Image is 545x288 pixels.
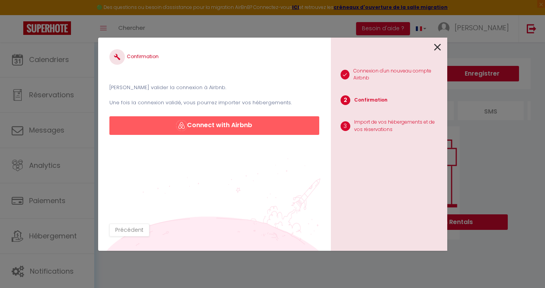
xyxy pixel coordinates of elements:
span: 2 [341,95,350,105]
p: Confirmation [354,97,388,104]
h4: Confirmation [109,49,319,65]
button: Précédent [109,224,149,237]
p: Une fois la connexion validé, vous pourrez importer vos hébergements. [109,99,319,107]
p: Import de vos hébergements et de vos réservations [354,119,441,133]
span: 3 [341,121,350,131]
p: Connexion d'un nouveau compte Airbnb [353,67,441,82]
p: [PERSON_NAME] valider la connexion à Airbnb. [109,84,319,91]
button: Connect with Airbnb [109,116,319,135]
